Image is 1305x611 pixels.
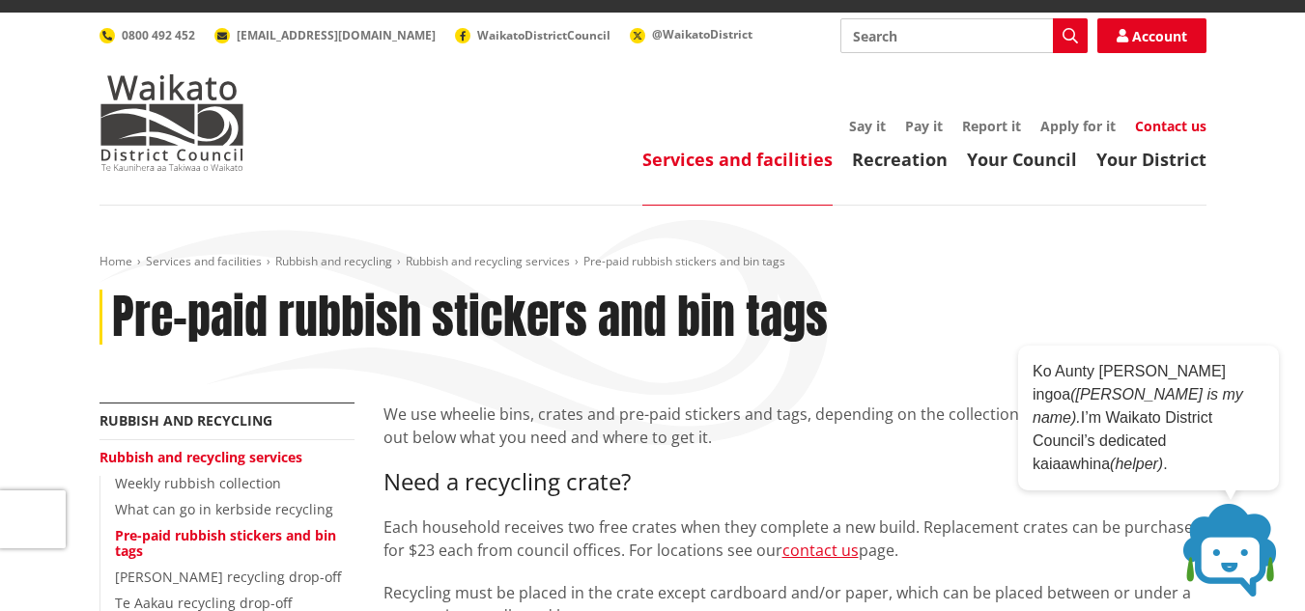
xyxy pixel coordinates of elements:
a: Weekly rubbish collection [115,474,281,492]
a: Home [99,253,132,269]
a: Services and facilities [642,148,833,171]
a: Pay it [905,117,943,135]
a: Rubbish and recycling services [99,448,302,466]
span: 0800 492 452 [122,27,195,43]
em: ([PERSON_NAME] is my name). [1033,386,1243,426]
nav: breadcrumb [99,254,1206,270]
a: contact us [782,540,859,561]
p: Ko Aunty [PERSON_NAME] ingoa I’m Waikato District Council’s dedicated kaiaawhina . [1033,360,1264,476]
a: Say it [849,117,886,135]
a: Contact us [1135,117,1206,135]
a: WaikatoDistrictCouncil [455,27,610,43]
a: Report it [962,117,1021,135]
p: Each household receives two free crates when they complete a new build. Replacement crates can be... [383,515,1206,562]
em: (helper) [1110,456,1163,472]
a: Rubbish and recycling [99,411,272,430]
a: 0800 492 452 [99,27,195,43]
a: Pre-paid rubbish stickers and bin tags [115,526,336,561]
a: [EMAIL_ADDRESS][DOMAIN_NAME] [214,27,436,43]
h3: Need a recycling crate? [383,468,1206,496]
a: Your District [1096,148,1206,171]
a: @WaikatoDistrict [630,26,752,42]
a: Your Council [967,148,1077,171]
a: Account [1097,18,1206,53]
a: Rubbish and recycling services [406,253,570,269]
input: Search input [840,18,1088,53]
span: @WaikatoDistrict [652,26,752,42]
span: [EMAIL_ADDRESS][DOMAIN_NAME] [237,27,436,43]
p: We use wheelie bins, crates and pre-paid stickers and tags, depending on the collection type in y... [383,403,1206,449]
a: What can go in kerbside recycling [115,500,333,518]
a: Recreation [852,148,948,171]
a: [PERSON_NAME] recycling drop-off [115,568,341,586]
a: Apply for it [1040,117,1116,135]
a: Services and facilities [146,253,262,269]
img: Waikato District Council - Te Kaunihera aa Takiwaa o Waikato [99,74,244,171]
span: Pre-paid rubbish stickers and bin tags [583,253,785,269]
h1: Pre-paid rubbish stickers and bin tags [112,290,828,346]
span: WaikatoDistrictCouncil [477,27,610,43]
a: Rubbish and recycling [275,253,392,269]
